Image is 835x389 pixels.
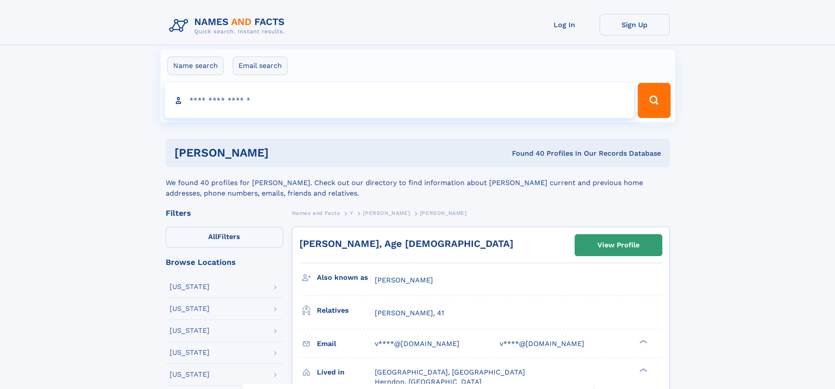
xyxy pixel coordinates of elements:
[167,57,224,75] label: Name search
[317,336,375,351] h3: Email
[166,227,283,248] label: Filters
[363,207,410,218] a: [PERSON_NAME]
[375,276,433,284] span: [PERSON_NAME]
[637,367,648,373] div: ❯
[638,83,670,118] button: Search Button
[292,207,340,218] a: Names and Facts
[375,378,482,386] span: Herndon, [GEOGRAPHIC_DATA]
[174,147,391,158] h1: [PERSON_NAME]
[166,167,670,199] div: We found 40 profiles for [PERSON_NAME]. Check out our directory to find information about [PERSON...
[375,368,525,376] span: [GEOGRAPHIC_DATA], [GEOGRAPHIC_DATA]
[317,365,375,380] h3: Lived in
[363,210,410,216] span: [PERSON_NAME]
[390,149,661,158] div: Found 40 Profiles In Our Records Database
[170,305,210,312] div: [US_STATE]
[350,210,353,216] span: Y
[529,14,600,36] a: Log In
[233,57,288,75] label: Email search
[600,14,670,36] a: Sign Up
[208,232,217,241] span: All
[350,207,353,218] a: Y
[165,83,634,118] input: search input
[317,303,375,318] h3: Relatives
[170,327,210,334] div: [US_STATE]
[597,235,640,255] div: View Profile
[317,270,375,285] h3: Also known as
[420,210,467,216] span: [PERSON_NAME]
[166,258,283,266] div: Browse Locations
[575,235,662,256] a: View Profile
[375,308,444,318] a: [PERSON_NAME], 41
[637,339,648,344] div: ❯
[299,238,513,249] a: [PERSON_NAME], Age [DEMOGRAPHIC_DATA]
[170,349,210,356] div: [US_STATE]
[170,371,210,378] div: [US_STATE]
[166,209,283,217] div: Filters
[170,283,210,290] div: [US_STATE]
[166,14,292,38] img: Logo Names and Facts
